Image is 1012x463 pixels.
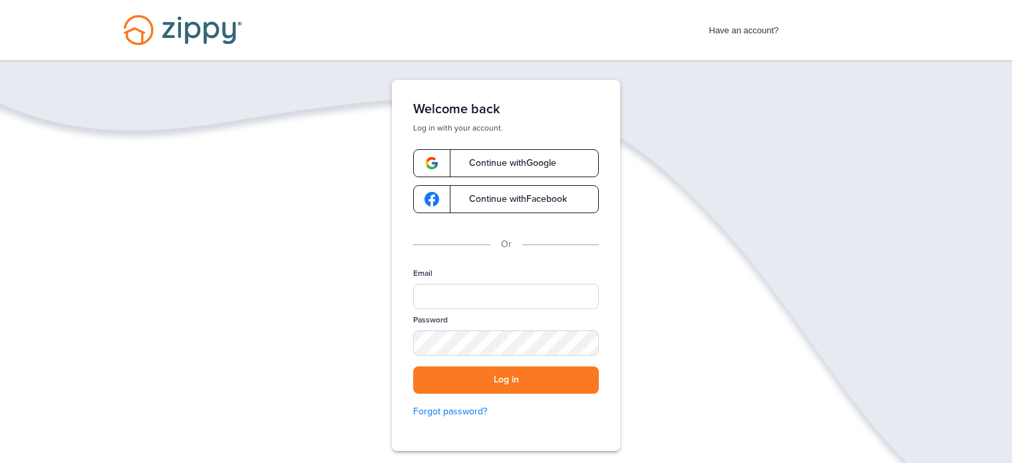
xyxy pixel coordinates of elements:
[413,404,599,419] a: Forgot password?
[456,195,567,204] span: Continue with Facebook
[413,185,599,213] a: google-logoContinue withFacebook
[424,192,439,207] img: google-logo
[413,284,599,309] input: Email
[456,159,556,168] span: Continue with Google
[413,149,599,177] a: google-logoContinue withGoogle
[413,366,599,394] button: Log in
[413,101,599,117] h1: Welcome back
[413,268,432,279] label: Email
[501,237,512,252] p: Or
[413,314,448,326] label: Password
[709,17,779,38] span: Have an account?
[424,156,439,171] img: google-logo
[413,330,599,356] input: Password
[413,123,599,133] p: Log in with your account.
